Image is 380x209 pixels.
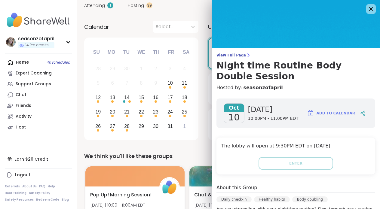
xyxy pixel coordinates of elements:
[5,122,72,133] a: Host
[183,122,186,130] div: 1
[307,110,314,117] img: ShareWell Logomark
[90,46,103,59] div: Su
[95,65,101,73] div: 28
[95,122,101,130] div: 26
[124,93,130,101] div: 14
[149,105,162,118] div: Choose Thursday, October 23rd, 2025
[248,116,299,122] span: 10:00PM - 11:00PM EDT
[5,154,72,165] div: Earn $20 Credit
[92,91,105,104] div: Choose Sunday, October 12th, 2025
[84,2,105,9] span: Attending
[169,65,171,73] div: 3
[16,114,32,120] div: Activity
[91,62,192,133] div: month 2025-10
[110,108,115,116] div: 20
[124,108,130,116] div: 21
[149,77,162,90] div: Not available Thursday, October 9th, 2025
[289,161,302,166] span: Enter
[248,105,299,114] span: [DATE]
[95,108,101,116] div: 19
[164,105,176,118] div: Choose Friday, October 24th, 2025
[182,93,187,101] div: 18
[135,120,148,133] div: Choose Wednesday, October 29th, 2025
[178,91,191,104] div: Choose Saturday, October 18th, 2025
[182,108,187,116] div: 25
[121,77,133,90] div: Not available Tuesday, October 7th, 2025
[216,60,375,82] h3: Night time Routine Body Double Session
[5,170,72,180] a: Logout
[216,196,252,202] div: Daily check-in
[106,77,119,90] div: Not available Monday, October 6th, 2025
[135,105,148,118] div: Choose Wednesday, October 22nd, 2025
[16,103,31,109] div: Friends
[178,105,191,118] div: Choose Saturday, October 25th, 2025
[140,79,143,87] div: 8
[5,89,72,100] a: Chat
[90,191,152,198] span: Pop Up! Morning Session!
[48,184,55,189] a: Help
[178,62,191,75] div: Not available Saturday, October 4th, 2025
[224,104,244,112] span: Oct
[243,84,283,91] a: seasonzofapril
[216,84,375,91] h4: Hosted by:
[124,65,130,73] div: 30
[124,122,130,130] div: 28
[259,157,333,170] button: Enter
[106,105,119,118] div: Choose Monday, October 20th, 2025
[149,62,162,75] div: Not available Thursday, October 2nd, 2025
[164,120,176,133] div: Choose Friday, October 31st, 2025
[62,198,69,202] a: Blog
[29,191,50,195] a: Safety Policy
[36,198,59,202] a: Redeem Code
[164,62,176,75] div: Not available Friday, October 3rd, 2025
[110,65,115,73] div: 29
[121,62,133,75] div: Not available Tuesday, September 30th, 2025
[90,202,153,208] span: [DATE] | 10:00 - 11:00AM EDT
[254,196,290,202] div: Healthy habits
[110,93,115,101] div: 13
[16,124,26,130] div: Host
[128,2,144,9] span: Hosting
[121,91,133,104] div: Choose Tuesday, October 14th, 2025
[317,111,355,116] span: Add to Calendar
[194,202,248,208] span: [DATE] | 11:00 - 12:30PM EDT
[149,120,162,133] div: Choose Thursday, October 30th, 2025
[178,77,191,90] div: Choose Saturday, October 11th, 2025
[95,93,101,101] div: 12
[121,120,133,133] div: Choose Tuesday, October 28th, 2025
[149,91,162,104] div: Choose Thursday, October 16th, 2025
[139,108,144,116] div: 22
[121,105,133,118] div: Choose Tuesday, October 21st, 2025
[6,37,16,47] img: seasonzofapril
[183,65,186,73] div: 4
[92,77,105,90] div: Not available Sunday, October 5th, 2025
[111,79,114,87] div: 6
[5,191,26,195] a: Host Training
[164,46,178,59] div: Fr
[84,23,109,31] span: Calendar
[304,106,358,120] button: Add to Calendar
[135,91,148,104] div: Choose Wednesday, October 15th, 2025
[16,81,51,87] div: Support Groups
[216,184,257,191] h4: About this Group
[25,43,49,48] span: 14 Pro credits
[146,2,152,8] div: 39
[164,77,176,90] div: Choose Friday, October 10th, 2025
[140,65,143,73] div: 1
[106,120,119,133] div: Choose Monday, October 27th, 2025
[106,62,119,75] div: Not available Monday, September 29th, 2025
[135,62,148,75] div: Not available Wednesday, October 1st, 2025
[194,191,244,198] span: Chat & Body Double
[135,77,148,90] div: Not available Wednesday, October 8th, 2025
[92,105,105,118] div: Choose Sunday, October 19th, 2025
[160,178,179,197] img: ShareWell
[178,120,191,133] div: Choose Saturday, November 1st, 2025
[228,112,240,123] span: 10
[139,122,144,130] div: 29
[5,79,72,89] a: Support Groups
[208,23,236,31] span: Upcoming
[153,93,158,101] div: 16
[150,46,163,59] div: Th
[167,108,173,116] div: 24
[139,93,144,101] div: 15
